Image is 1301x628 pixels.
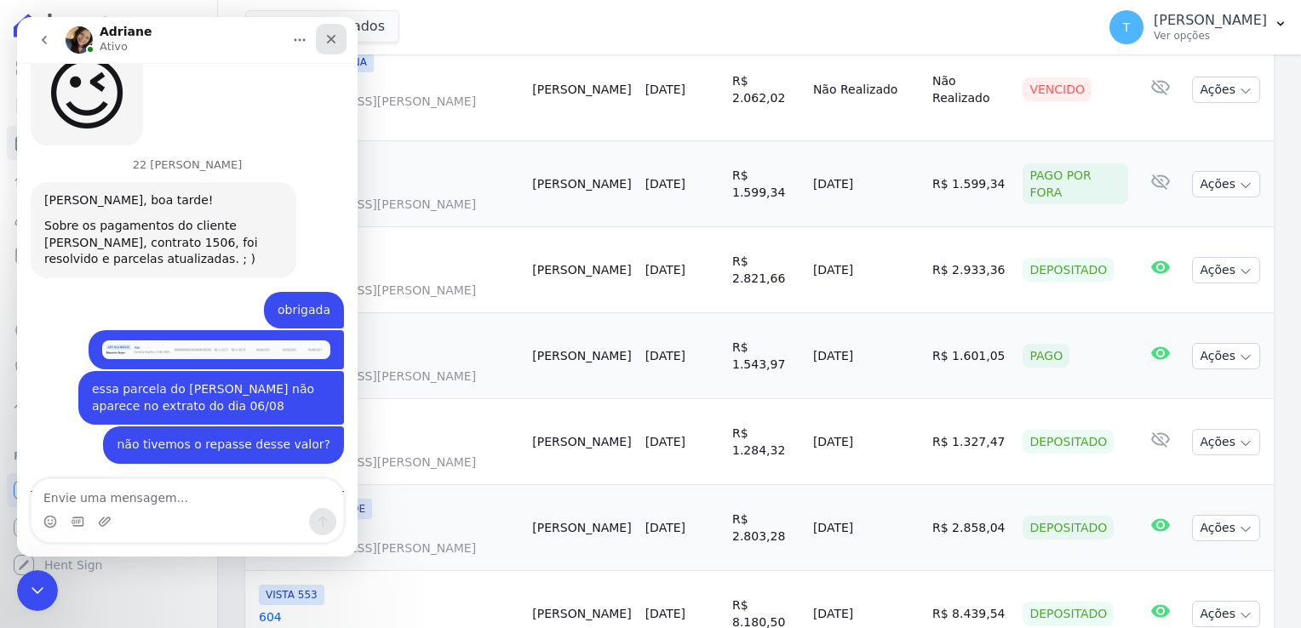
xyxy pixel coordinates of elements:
[7,276,210,310] a: Transferências
[926,38,1016,141] td: Não Realizado
[75,364,313,397] div: essa parcela do [PERSON_NAME] não aparece no extrato do dia 06/08
[1023,516,1114,540] div: Depositado
[806,141,926,227] td: [DATE]
[645,435,685,448] a: [DATE]
[14,313,327,354] div: Thayna diz…
[259,265,519,299] a: 1805[STREET_ADDRESS][PERSON_NAME]
[645,349,685,363] a: [DATE]
[725,313,806,399] td: R$ 1.543,97
[1192,171,1260,197] button: Ações
[259,282,519,299] span: [STREET_ADDRESS][PERSON_NAME]
[14,16,126,128] div: wink
[259,179,519,213] a: 1508[STREET_ADDRESS][PERSON_NAME]
[1192,257,1260,283] button: Ações
[806,313,926,399] td: [DATE]
[1192,601,1260,627] button: Ações
[725,38,806,141] td: R$ 2.062,02
[926,485,1016,571] td: R$ 2.858,04
[27,175,266,192] div: [PERSON_NAME], boa tarde!
[261,285,313,302] div: obrigada
[17,17,358,557] iframe: Intercom live chat
[259,76,519,127] a: 805[STREET_ADDRESS][PERSON_NAME][PERSON_NAME]
[259,585,324,605] span: VISTA 553
[7,511,210,545] a: Conta Hent
[1192,77,1260,103] button: Ações
[14,165,279,260] div: [PERSON_NAME], boa tarde!Sobre os pagamentos do cliente [PERSON_NAME], contrato 1506, foi resolvi...
[86,409,327,447] div: não tivemos o repasse desse valor?
[645,521,685,534] a: [DATE]
[259,368,519,385] span: [STREET_ADDRESS][PERSON_NAME]
[1023,430,1114,454] div: Depositado
[645,83,685,96] a: [DATE]
[299,7,330,37] div: Fechar
[26,498,40,511] button: Selecionador de Emoji
[1192,515,1260,541] button: Ações
[247,275,327,312] div: obrigada
[725,227,806,313] td: R$ 2.821,66
[259,437,519,471] a: 1308[STREET_ADDRESS][PERSON_NAME]
[645,607,685,620] a: [DATE]
[926,399,1016,485] td: R$ 1.327,47
[259,522,519,557] a: 1406[STREET_ADDRESS][PERSON_NAME]
[14,142,327,165] div: 22 [PERSON_NAME]
[245,10,399,43] button: 7 selecionados
[525,141,638,227] td: [PERSON_NAME]
[7,88,210,123] a: Contratos
[525,399,638,485] td: [PERSON_NAME]
[926,313,1016,399] td: R$ 1.601,05
[525,38,638,141] td: [PERSON_NAME]
[259,196,519,213] span: [STREET_ADDRESS][PERSON_NAME]
[806,227,926,313] td: [DATE]
[14,446,203,466] div: Plataformas
[61,354,327,408] div: essa parcela do [PERSON_NAME] não aparece no extrato do dia 06/08
[1154,12,1267,29] p: [PERSON_NAME]
[725,399,806,485] td: R$ 1.284,32
[1192,343,1260,369] button: Ações
[27,201,266,251] div: Sobre os pagamentos do cliente [PERSON_NAME], contrato 1506, foi resolvido e parcelas atualizadas...
[292,491,319,518] button: Enviar uma mensagem
[1192,429,1260,455] button: Ações
[1023,344,1069,368] div: Pago
[7,126,210,160] a: Parcelas
[525,313,638,399] td: [PERSON_NAME]
[14,462,326,491] textarea: Envie uma mensagem...
[83,21,111,38] p: Ativo
[806,399,926,485] td: [DATE]
[14,354,327,409] div: Thayna diz…
[100,420,313,437] div: não tivemos o repasse desse valor?
[525,485,638,571] td: [PERSON_NAME]
[81,498,95,511] button: Upload do anexo
[1123,21,1131,33] span: T
[926,141,1016,227] td: R$ 1.599,34
[645,177,685,191] a: [DATE]
[259,351,519,385] a: 1008[STREET_ADDRESS][PERSON_NAME]
[725,485,806,571] td: R$ 2.803,28
[1023,602,1114,625] div: Depositado
[7,473,210,507] a: Recebíveis
[259,540,519,557] span: [STREET_ADDRESS][PERSON_NAME]
[14,16,327,142] div: Adriane diz…
[1023,77,1092,101] div: Vencido
[259,93,519,127] span: [STREET_ADDRESS][PERSON_NAME][PERSON_NAME]
[926,227,1016,313] td: R$ 2.933,36
[1154,29,1267,43] p: Ver opções
[54,498,67,511] button: Selecionador de GIF
[7,351,210,385] a: Negativação
[7,388,210,422] a: Troca de Arquivos
[806,38,926,141] td: Não Realizado
[525,227,638,313] td: [PERSON_NAME]
[17,570,58,611] iframe: Intercom live chat
[7,163,210,197] a: Lotes
[725,141,806,227] td: R$ 1.599,34
[7,238,210,272] a: Minha Carteira
[806,485,926,571] td: [DATE]
[267,7,299,39] button: Início
[1023,163,1128,204] div: Pago por fora
[7,201,210,235] a: Clientes
[14,409,327,460] div: Thayna diz…
[7,313,210,347] a: Crédito
[645,263,685,277] a: [DATE]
